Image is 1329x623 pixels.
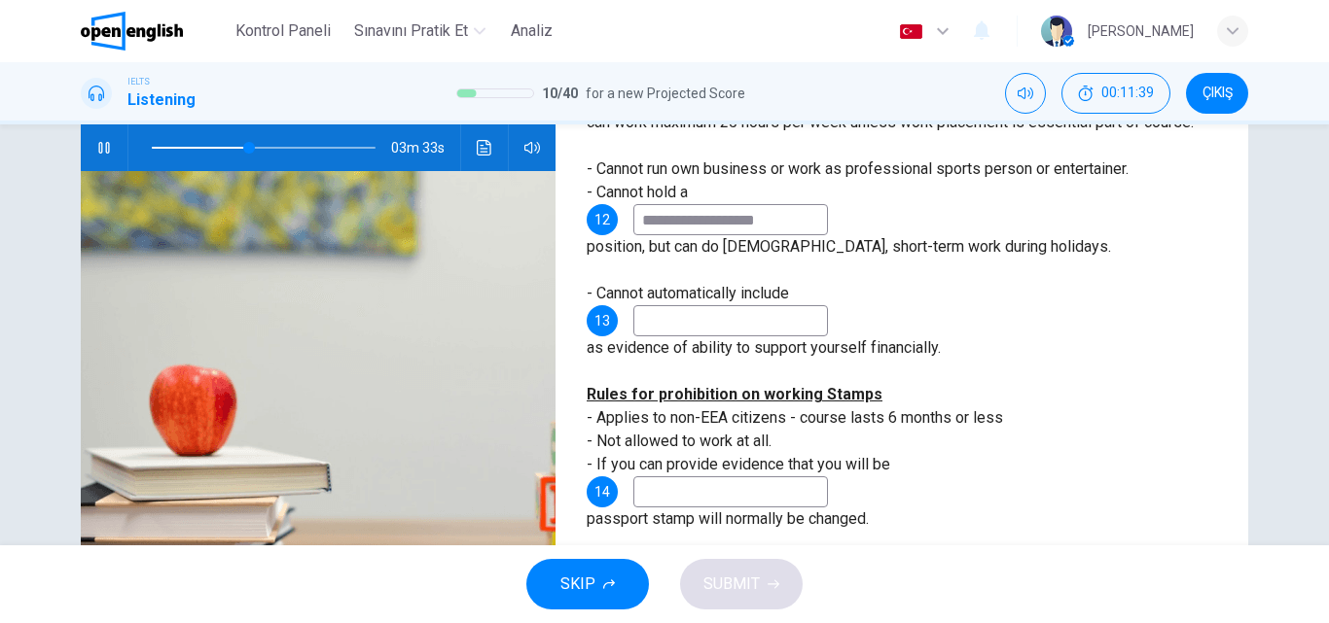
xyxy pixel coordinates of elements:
div: Hide [1061,73,1170,114]
span: - Cannot run own business or work as professional sports person or entertainer. - Cannot hold a [587,159,1129,201]
span: 03m 33s [391,124,460,171]
span: SKIP [560,571,595,598]
span: - Cannot automatically include [587,284,789,302]
button: Analiz [501,14,563,49]
div: Mute [1005,73,1046,114]
img: Profile picture [1041,16,1072,47]
h1: Listening [127,88,196,112]
div: [PERSON_NAME] [1088,19,1194,43]
button: Ses transkripsiyonunu görmek için tıklayın [469,124,500,171]
button: Kontrol Paneli [228,14,339,49]
img: OpenEnglish logo [81,12,183,51]
span: for a new Projected Score [586,82,745,105]
span: 00:11:39 [1101,86,1154,101]
span: Analiz [511,19,553,43]
span: IELTS [127,75,150,88]
span: 13 [594,314,610,328]
span: Sınavını Pratik Et [354,19,468,43]
button: SKIP [526,559,649,609]
a: OpenEnglish logo [81,12,228,51]
button: Sınavını Pratik Et [346,14,493,49]
span: as evidence of ability to support yourself financially. [587,338,941,357]
u: Rules for prohibition on working Stamps [587,385,882,403]
span: Kontrol Paneli [235,19,331,43]
button: 00:11:39 [1061,73,1170,114]
span: 10 / 40 [542,82,578,105]
button: ÇIKIŞ [1186,73,1248,114]
span: - Applies to non-EEA citizens - course lasts 6 months or less - Not allowed to work at all. - If ... [587,385,1003,473]
span: position, but can do [DEMOGRAPHIC_DATA], short-term work during holidays. [587,237,1111,256]
span: 12 [594,213,610,226]
img: tr [899,24,923,39]
span: passport stamp will normally be changed. [587,509,869,528]
span: 14 [594,485,610,499]
span: ÇIKIŞ [1203,86,1233,101]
